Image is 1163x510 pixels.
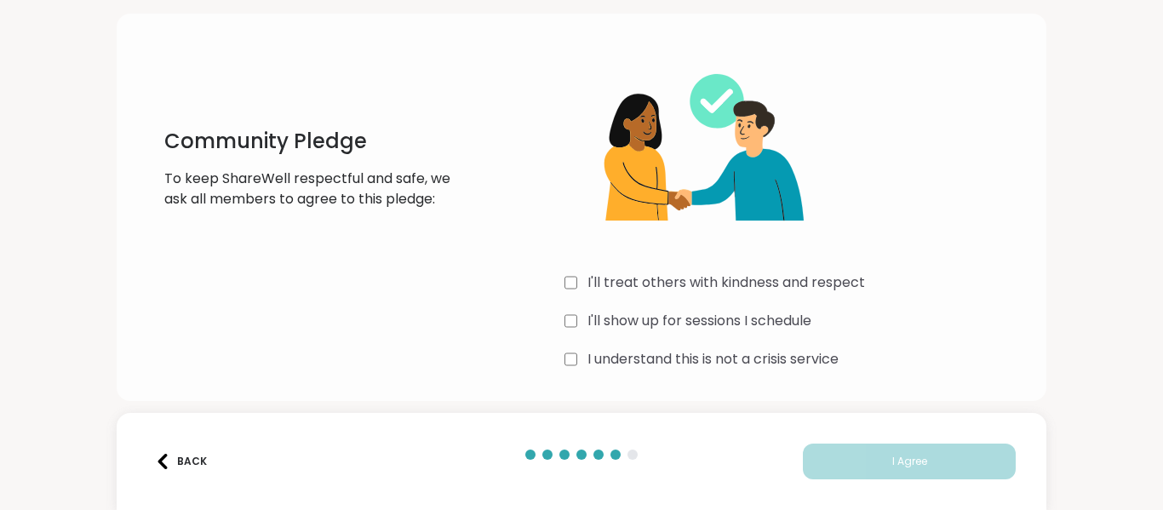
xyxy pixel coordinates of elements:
[587,349,839,370] label: I understand this is not a crisis service
[164,169,477,209] p: To keep ShareWell respectful and safe, we ask all members to agree to this pledge:
[803,444,1016,479] button: I Agree
[155,454,207,469] div: Back
[892,454,927,469] span: I Agree
[164,128,477,155] h1: Community Pledge
[147,444,215,479] button: Back
[587,272,865,293] label: I'll treat others with kindness and respect
[587,311,811,331] label: I'll show up for sessions I schedule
